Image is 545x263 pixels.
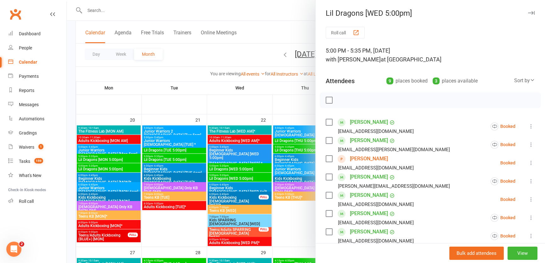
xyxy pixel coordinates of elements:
div: [EMAIL_ADDRESS][PERSON_NAME][DOMAIN_NAME] [338,146,450,154]
div: Reports [19,88,34,93]
a: Tasks 159 [8,154,66,169]
div: Dashboard [19,31,41,36]
a: Reports [8,83,66,98]
div: [EMAIL_ADDRESS][DOMAIN_NAME] [338,237,414,245]
div: Tasks [19,159,30,164]
div: Sort by [514,77,535,85]
a: [PERSON_NAME] [350,135,388,146]
a: Waivers 1 [8,140,66,154]
div: [EMAIL_ADDRESS][DOMAIN_NAME] [338,164,414,172]
a: [PERSON_NAME] [350,154,388,164]
span: at [GEOGRAPHIC_DATA] [381,56,441,63]
div: 3 [433,77,440,84]
div: Booked [491,232,515,240]
div: Automations [19,116,44,121]
div: Attendees [326,77,355,85]
div: Booked [491,123,515,130]
div: places booked [386,77,428,85]
a: People [8,41,66,55]
iframe: Intercom live chat [6,242,21,257]
span: 1 [38,144,43,149]
div: Gradings [19,130,37,135]
a: [PERSON_NAME] [350,190,388,200]
div: [EMAIL_ADDRESS][DOMAIN_NAME] [338,219,414,227]
div: places available [433,77,478,85]
button: View [508,247,537,260]
a: Dashboard [8,27,66,41]
button: Bulk add attendees [449,247,504,260]
a: [PERSON_NAME] [350,227,388,237]
a: [PERSON_NAME] [350,117,388,127]
div: Waivers [19,145,34,150]
div: [EMAIL_ADDRESS][DOMAIN_NAME] [338,200,414,209]
a: Clubworx [8,6,23,22]
div: Messages [19,102,39,107]
div: Booked [491,214,515,222]
div: Booked [491,177,515,185]
div: Lil Dragons [WED 5:00pm] [316,9,545,18]
span: 159 [34,158,43,163]
div: Booked [491,141,515,149]
div: 9 [386,77,393,84]
a: Payments [8,69,66,83]
a: [PERSON_NAME] [350,209,388,219]
a: What's New [8,169,66,183]
div: 5:00 PM - 5:35 PM, [DATE] [326,46,535,64]
div: People [19,45,32,50]
div: Payments [19,74,39,79]
a: Messages [8,98,66,112]
span: 2 [19,242,24,247]
div: Booked [500,161,515,165]
a: Calendar [8,55,66,69]
a: Roll call [8,194,66,209]
div: [EMAIL_ADDRESS][DOMAIN_NAME] [338,127,414,135]
div: What's New [19,173,42,178]
a: Automations [8,112,66,126]
div: Roll call [19,199,34,204]
div: [PERSON_NAME][EMAIL_ADDRESS][DOMAIN_NAME] [338,182,450,190]
a: Gradings [8,126,66,140]
span: with [PERSON_NAME] [326,56,381,63]
a: [PERSON_NAME] [350,172,388,182]
div: Calendar [19,60,37,65]
button: Roll call [326,27,365,38]
div: Booked [500,197,515,202]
